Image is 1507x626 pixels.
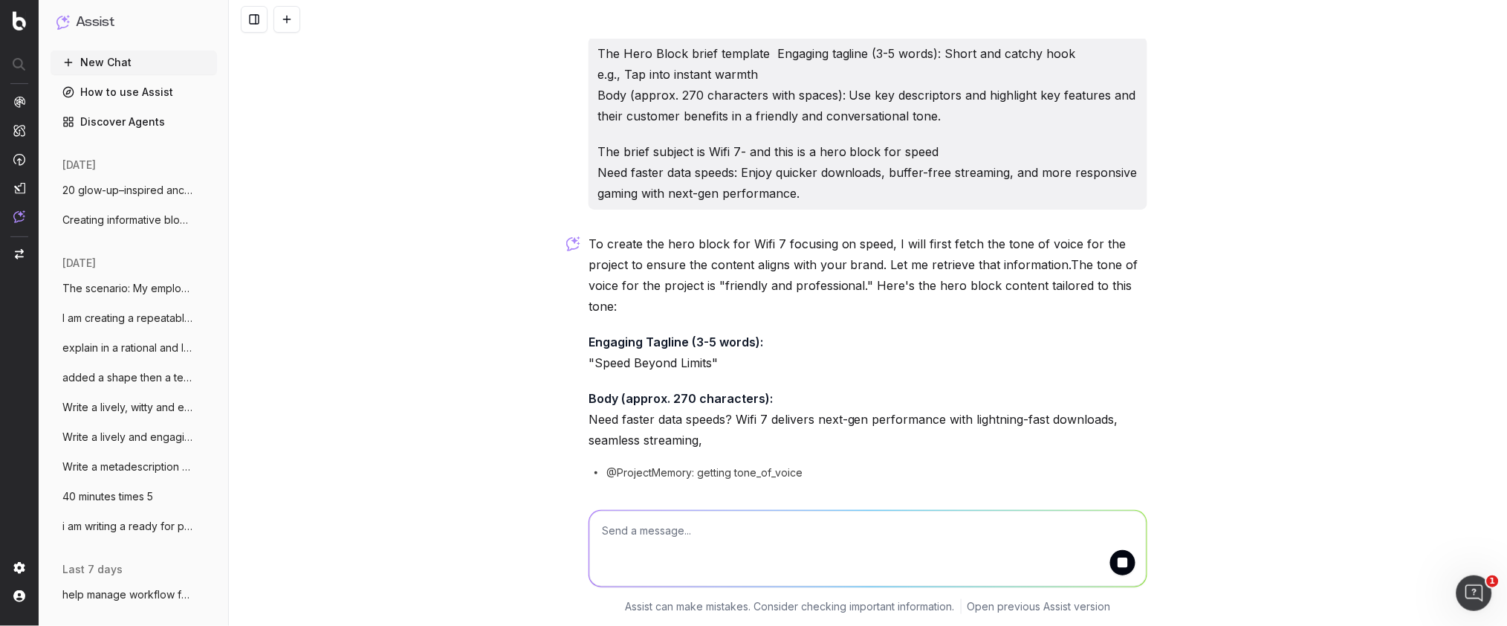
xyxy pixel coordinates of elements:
[62,311,193,326] span: I am creating a repeatable prompt to gen
[62,213,193,228] span: Creating informative block (of this leng
[62,341,193,355] span: explain in a rational and logical manner
[51,485,217,509] button: 40 minutes times 5
[589,332,1147,373] p: "Speed Beyond Limits"
[62,370,193,385] span: added a shape then a text box within on
[13,96,25,108] img: Analytics
[566,236,580,251] img: Botify assist logo
[62,587,193,602] span: help manage workflow for this - includin
[1456,575,1492,611] iframe: Intercom live chat
[51,208,217,232] button: Creating informative block (of this leng
[51,51,217,74] button: New Chat
[597,141,1138,204] p: The brief subject is Wifi 7- and this is a hero block for speed Need faster data speeds: Enjoy qu...
[968,599,1111,614] a: Open previous Assist version
[62,459,193,474] span: Write a metadescription for [PERSON_NAME]
[62,183,193,198] span: 20 glow-up–inspired anchor text lines fo
[56,15,70,29] img: Assist
[13,210,25,223] img: Assist
[51,178,217,202] button: 20 glow-up–inspired anchor text lines fo
[62,519,193,534] span: i am writing a ready for pick up email w
[51,336,217,360] button: explain in a rational and logical manner
[62,281,193,296] span: The scenario: My employee is on to a sec
[51,514,217,538] button: i am writing a ready for pick up email w
[597,43,1138,126] p: The Hero Block brief template Engaging tagline (3-5 words): Short and catchy hook e.g., Tap into ...
[76,12,114,33] h1: Assist
[51,366,217,390] button: added a shape then a text box within on
[51,277,217,300] button: The scenario: My employee is on to a sec
[626,599,955,614] p: Assist can make mistakes. Consider checking important information.
[51,455,217,479] button: Write a metadescription for [PERSON_NAME]
[13,124,25,137] img: Intelligence
[62,400,193,415] span: Write a lively, witty and engaging meta
[589,388,1147,451] p: Need faster data speeds? Wifi 7 delivers next-gen performance with lightning-fast downloads, seam...
[51,80,217,104] a: How to use Assist
[589,391,773,406] strong: Body (approx. 270 characters):
[589,335,763,349] strong: Engaging Tagline (3-5 words):
[62,562,123,577] span: last 7 days
[13,182,25,194] img: Studio
[15,249,24,259] img: Switch project
[51,110,217,134] a: Discover Agents
[62,256,96,271] span: [DATE]
[13,11,26,30] img: Botify logo
[51,583,217,607] button: help manage workflow for this - includin
[56,12,211,33] button: Assist
[62,158,96,172] span: [DATE]
[62,489,153,504] span: 40 minutes times 5
[606,465,803,480] span: @ProjectMemory: getting tone_of_voice
[13,153,25,166] img: Activation
[1487,575,1499,587] span: 1
[13,562,25,574] img: Setting
[51,306,217,330] button: I am creating a repeatable prompt to gen
[62,430,193,445] span: Write a lively and engaging metadescript
[51,425,217,449] button: Write a lively and engaging metadescript
[51,396,217,419] button: Write a lively, witty and engaging meta
[13,590,25,602] img: My account
[589,233,1147,317] p: To create the hero block for Wifi 7 focusing on speed, I will first fetch the tone of voice for t...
